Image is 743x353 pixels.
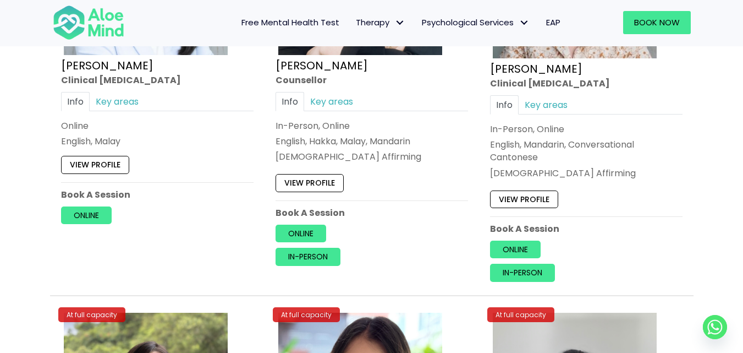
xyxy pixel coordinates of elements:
a: Online [490,241,541,258]
a: Info [276,91,304,111]
div: [DEMOGRAPHIC_DATA] Affirming [276,150,468,163]
a: View profile [490,190,558,208]
p: English, Malay [61,135,254,148]
a: TherapyTherapy: submenu [348,11,414,34]
div: At full capacity [58,307,125,322]
div: In-Person, Online [490,123,683,135]
span: Free Mental Health Test [241,17,339,28]
div: [DEMOGRAPHIC_DATA] Affirming [490,166,683,179]
a: In-person [276,248,340,265]
div: At full capacity [487,307,554,322]
p: English, Mandarin, Conversational Cantonese [490,138,683,164]
p: Book A Session [276,206,468,219]
div: Clinical [MEDICAL_DATA] [61,73,254,86]
span: Book Now [634,17,680,28]
a: Psychological ServicesPsychological Services: submenu [414,11,538,34]
p: Book A Session [61,188,254,200]
div: Counsellor [276,73,468,86]
a: Online [276,225,326,242]
a: [PERSON_NAME] [490,61,582,76]
img: Aloe mind Logo [53,4,124,41]
a: [PERSON_NAME] [276,57,368,73]
a: In-person [490,264,555,281]
div: Clinical [MEDICAL_DATA] [490,77,683,89]
a: Online [61,206,112,224]
span: Therapy: submenu [392,15,408,31]
a: Whatsapp [703,315,727,339]
div: Online [61,120,254,132]
a: View profile [276,174,344,192]
a: EAP [538,11,569,34]
a: Book Now [623,11,691,34]
p: English, Hakka, Malay, Mandarin [276,135,468,148]
a: Info [61,91,90,111]
p: Book A Session [490,222,683,235]
div: In-Person, Online [276,120,468,132]
a: Free Mental Health Test [233,11,348,34]
a: Info [490,95,519,114]
span: Psychological Services [422,17,530,28]
a: View profile [61,156,129,173]
span: Therapy [356,17,405,28]
a: [PERSON_NAME] [61,57,153,73]
nav: Menu [139,11,569,34]
a: Key areas [519,95,574,114]
a: Key areas [304,91,359,111]
div: At full capacity [273,307,340,322]
span: EAP [546,17,560,28]
span: Psychological Services: submenu [516,15,532,31]
a: Key areas [90,91,145,111]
